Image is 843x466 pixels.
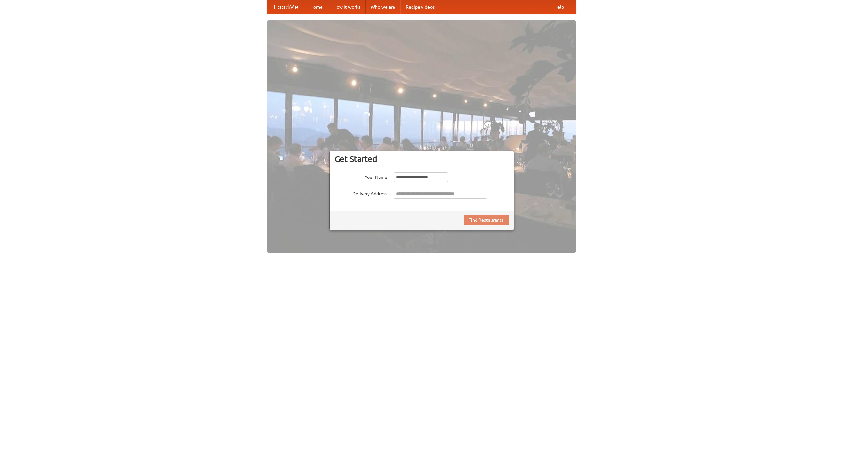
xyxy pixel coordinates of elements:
a: FoodMe [267,0,305,14]
a: Help [549,0,569,14]
a: Recipe videos [400,0,440,14]
a: Home [305,0,328,14]
h3: Get Started [335,154,509,164]
label: Delivery Address [335,189,387,197]
a: How it works [328,0,366,14]
button: Find Restaurants! [464,215,509,225]
label: Your Name [335,172,387,180]
a: Who we are [366,0,400,14]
